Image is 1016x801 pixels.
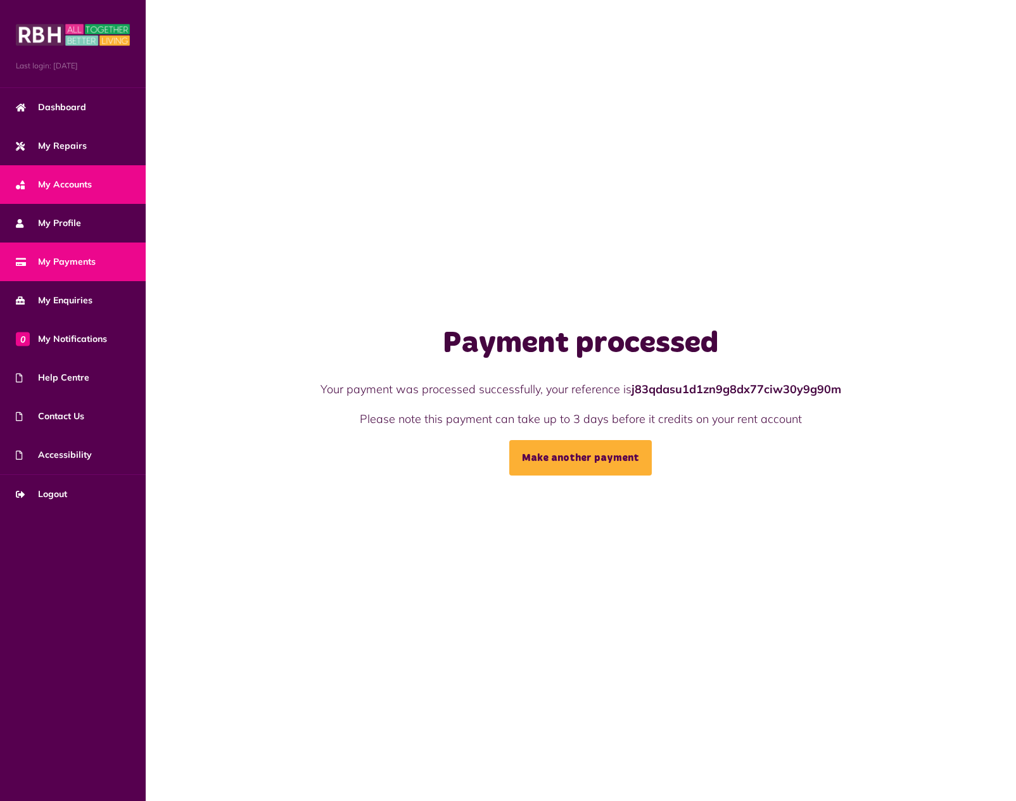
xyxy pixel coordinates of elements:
span: My Notifications [16,332,107,346]
span: My Enquiries [16,294,92,307]
p: Please note this payment can take up to 3 days before it credits on your rent account [284,410,877,427]
span: 0 [16,332,30,346]
span: Dashboard [16,101,86,114]
span: My Payments [16,255,96,268]
span: Contact Us [16,410,84,423]
strong: j83qdasu1d1zn9g8dx77ciw30y9g90m [632,382,841,396]
h1: Payment processed [284,325,877,362]
span: Last login: [DATE] [16,60,130,72]
span: Accessibility [16,448,92,462]
span: Logout [16,488,67,501]
span: Help Centre [16,371,89,384]
span: My Profile [16,217,81,230]
img: MyRBH [16,22,130,47]
p: Your payment was processed successfully, your reference is [284,381,877,398]
a: Make another payment [509,440,652,476]
span: My Repairs [16,139,87,153]
span: My Accounts [16,178,92,191]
